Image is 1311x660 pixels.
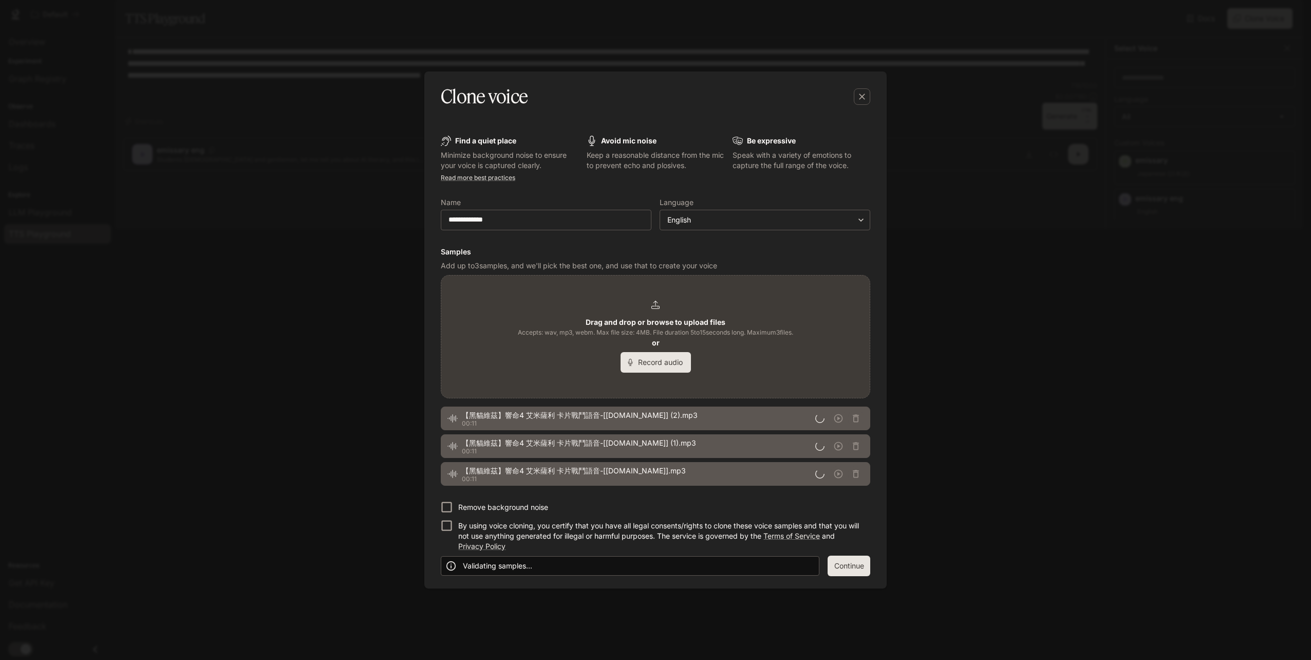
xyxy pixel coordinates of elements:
[733,150,870,171] p: Speak with a variety of emotions to capture the full range of the voice.
[747,136,796,145] b: Be expressive
[462,466,815,476] span: 【黑貓維茲】響命4 艾米薩利 卡片戰鬥語音-[[DOMAIN_NAME]].mp3
[455,136,516,145] b: Find a quiet place
[667,215,853,225] div: English
[441,174,515,181] a: Read more best practices
[441,247,870,257] h6: Samples
[458,502,548,512] p: Remove background noise
[462,410,815,420] span: 【黑貓維茲】響命4 艾米薩利 卡片戰鬥語音-[[DOMAIN_NAME]] (2).mp3
[660,215,870,225] div: English
[763,531,820,540] a: Terms of Service
[621,352,691,373] button: Record audio
[458,542,505,551] a: Privacy Policy
[462,420,815,427] p: 00:11
[660,199,694,206] p: Language
[462,476,815,482] p: 00:11
[518,327,793,338] span: Accepts: wav, mp3, webm. Max file size: 4MB. File duration 5 to 15 seconds long. Maximum 3 files.
[828,556,870,576] button: Continue
[462,448,815,454] p: 00:11
[441,84,528,109] h5: Clone voice
[463,557,532,575] div: Validating samples...
[458,521,862,552] p: By using voice cloning, you certify that you have all legal consents/rights to clone these voice ...
[587,150,724,171] p: Keep a reasonable distance from the mic to prevent echo and plosives.
[441,261,870,271] p: Add up to 3 samples, and we'll pick the best one, and use that to create your voice
[601,136,657,145] b: Avoid mic noise
[586,318,725,326] b: Drag and drop or browse to upload files
[462,438,815,448] span: 【黑貓維茲】響命4 艾米薩利 卡片戰鬥語音-[[DOMAIN_NAME]] (1).mp3
[441,150,578,171] p: Minimize background noise to ensure your voice is captured clearly.
[652,338,660,347] b: or
[441,199,461,206] p: Name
